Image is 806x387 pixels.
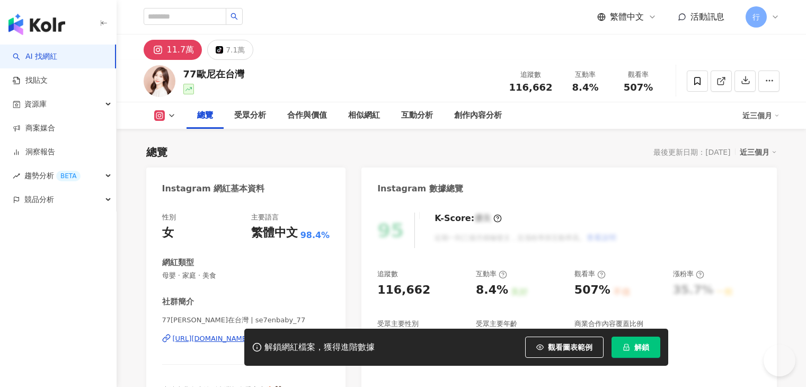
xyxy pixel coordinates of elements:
div: 7.1萬 [226,42,245,57]
div: 互動率 [565,69,606,80]
div: BETA [56,171,81,181]
div: 漲粉率 [673,269,704,279]
div: 77歐尼在台灣 [183,67,244,81]
span: 8.4% [572,82,599,93]
div: 相似網紅 [348,109,380,122]
div: 主要語言 [251,213,279,222]
span: 資源庫 [24,92,47,116]
span: 507% [624,82,653,93]
div: 最後更新日期：[DATE] [653,148,730,156]
a: 商案媒合 [13,123,55,134]
a: 洞察報告 [13,147,55,157]
button: 解鎖 [612,337,660,358]
span: 繁體中文 [610,11,644,23]
div: 總覽 [197,109,213,122]
div: 互動率 [476,269,507,279]
button: 觀看圖表範例 [525,337,604,358]
span: 77[PERSON_NAME]在台灣 | se7enbaby_77 [162,315,330,325]
div: 觀看率 [618,69,659,80]
span: 116,662 [509,82,553,93]
div: K-Score : [435,213,502,224]
img: KOL Avatar [144,65,175,97]
button: 11.7萬 [144,40,202,60]
div: 507% [574,282,610,298]
div: 近三個月 [740,145,777,159]
div: Instagram 數據總覽 [377,183,463,195]
div: Instagram 網紅基本資料 [162,183,265,195]
div: 8.4% [476,282,508,298]
span: 98.4% [300,230,330,241]
div: 繁體中文 [251,225,298,241]
div: 11.7萬 [167,42,194,57]
button: 7.1萬 [207,40,253,60]
span: 活動訊息 [690,12,724,22]
a: searchAI 找網紅 [13,51,57,62]
div: 追蹤數 [509,69,553,80]
div: 116,662 [377,282,430,298]
div: 觀看率 [574,269,606,279]
div: 受眾分析 [234,109,266,122]
span: search [231,13,238,20]
div: 性別 [162,213,176,222]
div: 商業合作內容覆蓋比例 [574,319,643,329]
div: 創作內容分析 [454,109,502,122]
div: 受眾主要性別 [377,319,419,329]
div: 女 [162,225,174,241]
div: 網紅類型 [162,257,194,268]
img: logo [8,14,65,35]
span: rise [13,172,20,180]
span: 競品分析 [24,188,54,212]
span: 母嬰 · 家庭 · 美食 [162,271,330,280]
span: 觀看圖表範例 [548,343,592,351]
div: 解鎖網紅檔案，獲得進階數據 [264,342,375,353]
div: 社群簡介 [162,296,194,307]
span: 趨勢分析 [24,164,81,188]
span: 解鎖 [634,343,649,351]
div: 受眾主要年齡 [476,319,517,329]
a: 找貼文 [13,75,48,86]
div: 追蹤數 [377,269,398,279]
div: 互動分析 [401,109,433,122]
span: lock [623,344,630,351]
div: 合作與價值 [287,109,327,122]
div: 近三個月 [742,107,780,124]
span: 行 [752,11,760,23]
div: 總覽 [146,145,167,160]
